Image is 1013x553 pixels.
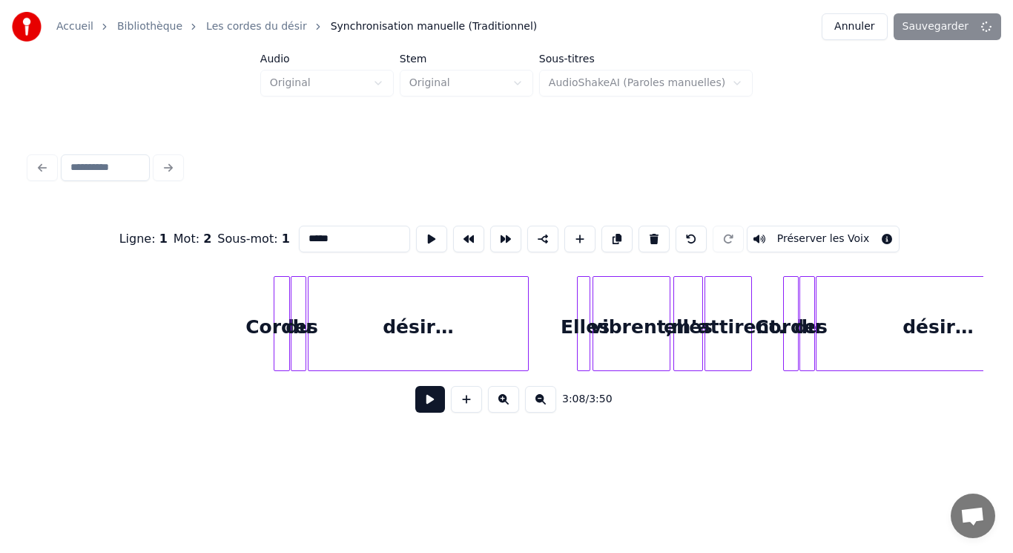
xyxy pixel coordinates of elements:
[539,53,753,64] label: Sous-titres
[260,53,394,64] label: Audio
[331,19,538,34] span: Synchronisation manuelle (Traditionnel)
[951,494,995,538] div: Ouvrir le chat
[56,19,537,34] nav: breadcrumb
[400,53,533,64] label: Stem
[203,232,211,246] span: 2
[282,232,290,246] span: 1
[562,392,598,407] div: /
[174,230,212,248] div: Mot :
[822,13,887,40] button: Annuler
[562,392,585,407] span: 3:08
[589,392,612,407] span: 3:50
[217,230,289,248] div: Sous-mot :
[117,19,182,34] a: Bibliothèque
[747,226,900,252] button: Toggle
[56,19,93,34] a: Accueil
[206,19,307,34] a: Les cordes du désir
[159,232,168,246] span: 1
[119,230,168,248] div: Ligne :
[12,12,42,42] img: youka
